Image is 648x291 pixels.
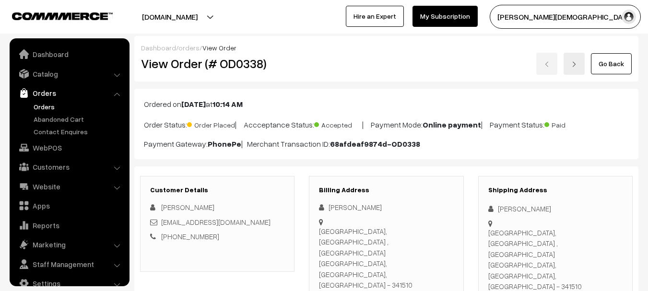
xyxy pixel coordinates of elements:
[202,44,236,52] span: View Order
[12,84,126,102] a: Orders
[12,197,126,214] a: Apps
[490,5,641,29] button: [PERSON_NAME][DEMOGRAPHIC_DATA]
[12,10,96,21] a: COMMMERCE
[178,44,200,52] a: orders
[141,44,176,52] a: Dashboard
[12,12,113,20] img: COMMMERCE
[412,6,478,27] a: My Subscription
[12,158,126,175] a: Customers
[319,202,453,213] div: [PERSON_NAME]
[144,117,629,130] p: Order Status: | Accceptance Status: | Payment Mode: | Payment Status:
[544,117,592,130] span: Paid
[108,5,231,29] button: [DOMAIN_NAME]
[181,99,206,109] b: [DATE]
[12,46,126,63] a: Dashboard
[144,98,629,110] p: Ordered on at
[31,127,126,137] a: Contact Enquires
[591,53,632,74] a: Go Back
[161,218,271,226] a: [EMAIL_ADDRESS][DOMAIN_NAME]
[12,65,126,82] a: Catalog
[423,120,481,129] b: Online payment
[12,236,126,253] a: Marketing
[488,203,623,214] div: [PERSON_NAME]
[187,117,235,130] span: Order Placed
[212,99,243,109] b: 10:14 AM
[141,43,632,53] div: / /
[12,256,126,273] a: Staff Management
[314,117,362,130] span: Accepted
[144,138,629,150] p: Payment Gateway: | Merchant Transaction ID:
[141,56,295,71] h2: View Order (# OD0338)
[622,10,636,24] img: user
[31,114,126,124] a: Abandoned Cart
[12,217,126,234] a: Reports
[319,186,453,194] h3: Billing Address
[571,61,577,67] img: right-arrow.png
[161,203,214,211] span: [PERSON_NAME]
[12,178,126,195] a: Website
[208,139,241,149] b: PhonePe
[161,232,219,241] a: [PHONE_NUMBER]
[150,186,284,194] h3: Customer Details
[346,6,404,27] a: Hire an Expert
[12,139,126,156] a: WebPOS
[488,186,623,194] h3: Shipping Address
[31,102,126,112] a: Orders
[319,226,453,291] div: [GEOGRAPHIC_DATA], [GEOGRAPHIC_DATA] ,[GEOGRAPHIC_DATA] [GEOGRAPHIC_DATA], [GEOGRAPHIC_DATA], [GE...
[330,139,420,149] b: 68afdeaf9874d-OD0338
